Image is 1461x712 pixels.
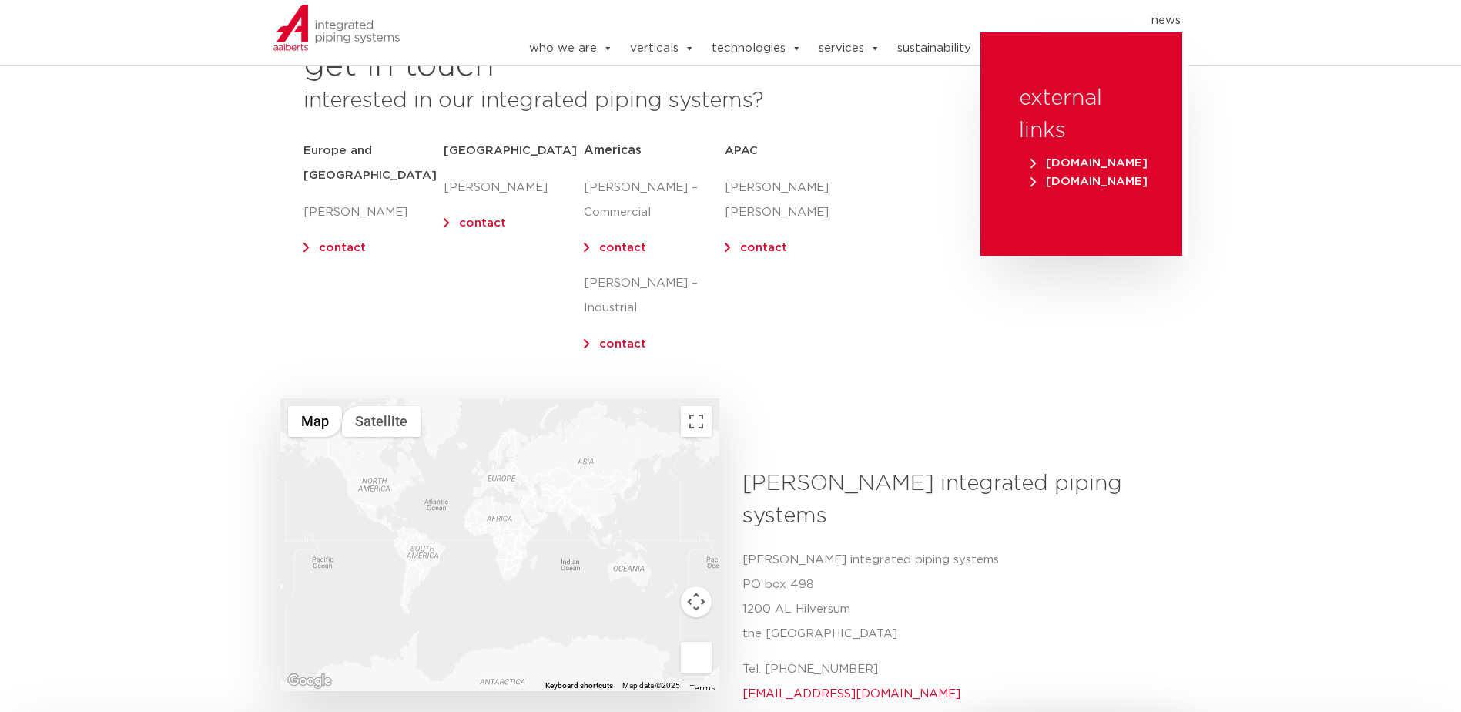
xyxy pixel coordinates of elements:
strong: Europe and [GEOGRAPHIC_DATA] [303,145,437,181]
a: who we are [529,33,613,64]
p: [PERSON_NAME] [303,200,444,225]
a: contact [599,338,646,350]
a: contact [459,217,506,229]
p: [PERSON_NAME] – Industrial [584,271,724,321]
p: [PERSON_NAME] [PERSON_NAME] [725,176,865,225]
a: sustainability [897,33,987,64]
a: contact [740,242,787,254]
button: Show satellite imagery [342,406,421,437]
h3: external links [1019,82,1144,147]
a: [DOMAIN_NAME] [1027,176,1151,187]
a: [EMAIL_ADDRESS][DOMAIN_NAME] [742,688,960,700]
span: Americas [584,144,642,156]
h5: [GEOGRAPHIC_DATA] [444,139,584,163]
p: [PERSON_NAME] integrated piping systems PO box 498 1200 AL Hilversum the [GEOGRAPHIC_DATA] [742,548,1170,647]
span: [DOMAIN_NAME] [1030,157,1148,169]
p: [PERSON_NAME] [444,176,584,200]
a: Open this area in Google Maps (opens a new window) [284,671,335,691]
a: services [819,33,880,64]
h3: interested in our integrated piping systems? [303,85,942,117]
a: Terms [689,684,715,692]
button: Drag Pegman onto the map to open Street View [681,642,712,673]
nav: Menu [482,8,1181,33]
button: Map camera controls [681,586,712,617]
a: technologies [712,33,802,64]
span: [DOMAIN_NAME] [1030,176,1148,187]
a: verticals [630,33,695,64]
button: Show street map [288,406,342,437]
button: Keyboard shortcuts [545,680,613,691]
span: Map data ©2025 [622,681,680,690]
h3: [PERSON_NAME] integrated piping systems [742,468,1170,532]
a: contact [599,242,646,254]
p: [PERSON_NAME] – Commercial [584,176,724,225]
a: news [1151,8,1181,33]
button: Toggle fullscreen view [681,406,712,437]
h5: APAC [725,139,865,163]
a: [DOMAIN_NAME] [1027,157,1151,169]
p: Tel. [PHONE_NUMBER] [742,657,1170,707]
img: Google [284,671,335,691]
a: contact [319,242,366,254]
h2: get in touch [303,48,494,85]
